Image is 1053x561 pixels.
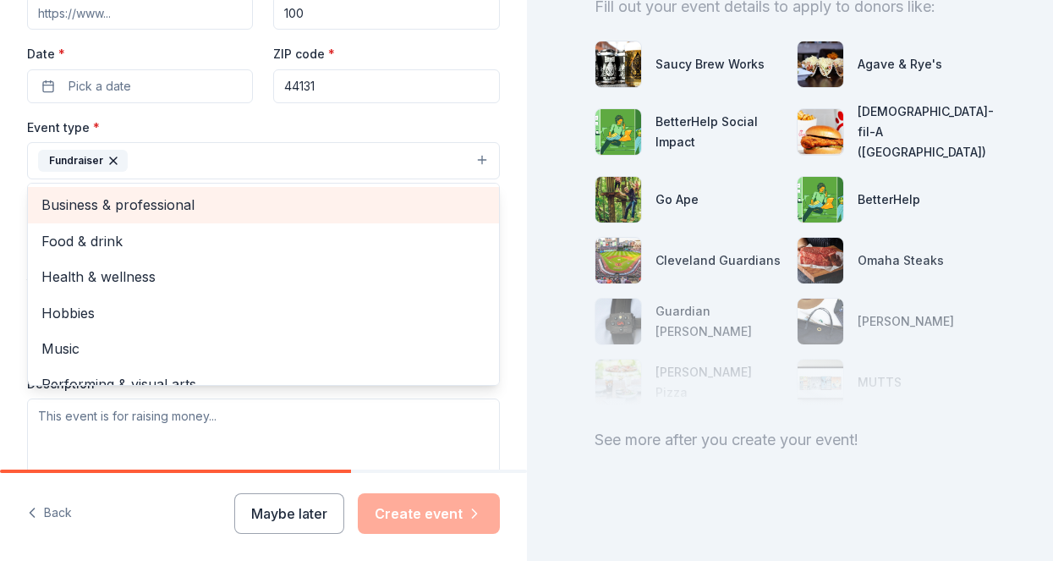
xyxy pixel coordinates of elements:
[41,194,485,216] span: Business & professional
[27,142,500,179] button: Fundraiser
[41,230,485,252] span: Food & drink
[41,338,485,360] span: Music
[27,183,500,386] div: Fundraiser
[41,302,485,324] span: Hobbies
[38,150,128,172] div: Fundraiser
[41,373,485,395] span: Performing & visual arts
[41,266,485,288] span: Health & wellness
